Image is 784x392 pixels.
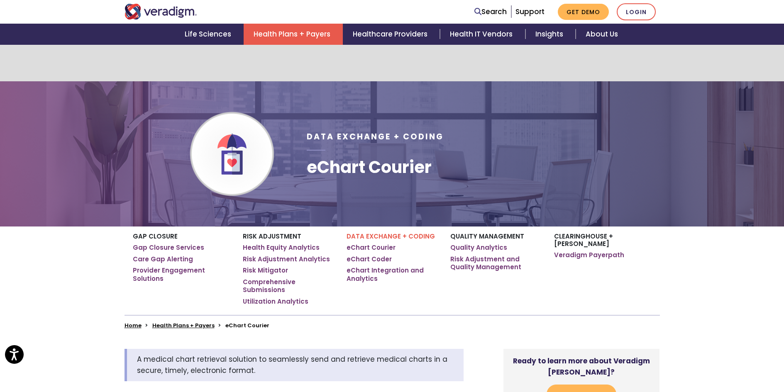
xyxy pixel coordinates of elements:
[133,255,193,263] a: Care Gap Alerting
[576,24,628,45] a: About Us
[243,297,308,306] a: Utilization Analytics
[347,255,392,263] a: eChart Coder
[125,4,197,19] img: Veradigm logo
[450,243,507,252] a: Quality Analytics
[554,251,624,259] a: Veradigm Payerpath
[307,131,444,142] span: Data Exchange + Coding
[125,321,142,329] a: Home
[525,24,576,45] a: Insights
[243,255,330,263] a: Risk Adjustment Analytics
[347,266,438,282] a: eChart Integration and Analytics
[474,6,507,17] a: Search
[450,255,542,271] a: Risk Adjustment and Quality Management
[175,24,244,45] a: Life Sciences
[343,24,440,45] a: Healthcare Providers
[133,243,204,252] a: Gap Closure Services
[617,3,656,20] a: Login
[243,243,320,252] a: Health Equity Analytics
[133,266,230,282] a: Provider Engagement Solutions
[152,321,215,329] a: Health Plans + Payers
[243,278,334,294] a: Comprehensive Submissions
[440,24,525,45] a: Health IT Vendors
[137,354,447,375] span: A medical chart retrieval solution to seamlessly send and retrieve medical charts in a secure, ti...
[558,4,609,20] a: Get Demo
[347,243,396,252] a: eChart Courier
[244,24,343,45] a: Health Plans + Payers
[515,7,545,17] a: Support
[243,266,288,275] a: Risk Mitigator
[513,356,650,377] strong: Ready to learn more about Veradigm [PERSON_NAME]?
[307,157,444,177] h1: eChart Courier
